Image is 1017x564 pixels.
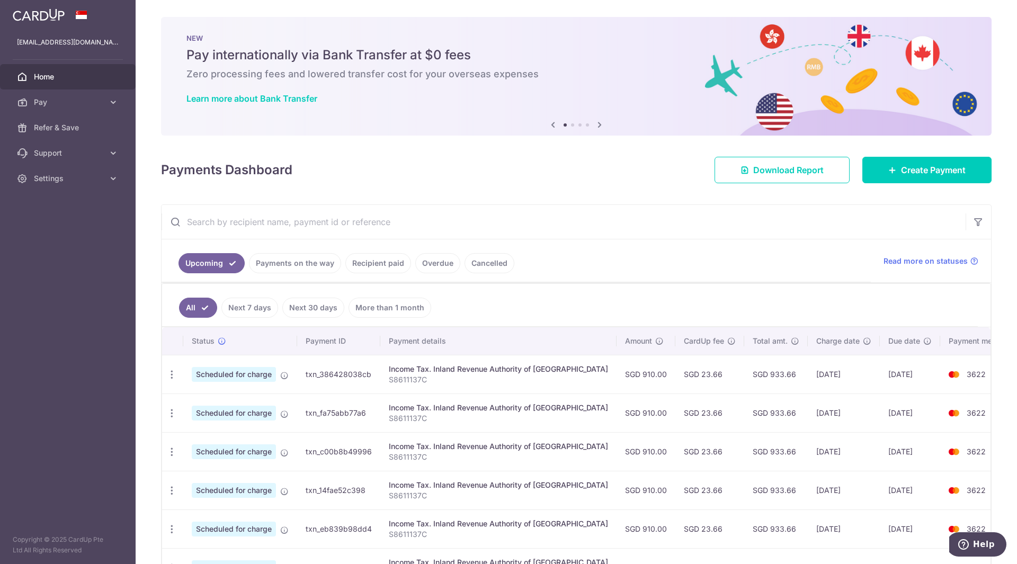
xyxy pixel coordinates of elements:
[862,157,992,183] a: Create Payment
[617,509,675,548] td: SGD 910.00
[884,256,978,266] a: Read more on statuses
[675,393,744,432] td: SGD 23.66
[744,471,808,509] td: SGD 933.66
[297,327,380,355] th: Payment ID
[808,393,880,432] td: [DATE]
[967,408,986,417] span: 3622
[192,483,276,498] span: Scheduled for charge
[192,336,215,346] span: Status
[34,97,104,108] span: Pay
[617,393,675,432] td: SGD 910.00
[380,327,617,355] th: Payment details
[297,509,380,548] td: txn_eb839b98dd4
[389,480,608,490] div: Income Tax. Inland Revenue Authority of [GEOGRAPHIC_DATA]
[192,406,276,420] span: Scheduled for charge
[967,447,986,456] span: 3622
[880,393,940,432] td: [DATE]
[297,355,380,393] td: txn_386428038cb
[808,509,880,548] td: [DATE]
[884,256,968,266] span: Read more on statuses
[617,355,675,393] td: SGD 910.00
[617,432,675,471] td: SGD 910.00
[617,471,675,509] td: SGD 910.00
[34,173,104,184] span: Settings
[943,368,965,381] img: Bank Card
[282,298,344,318] a: Next 30 days
[389,490,608,501] p: S8611137C
[675,355,744,393] td: SGD 23.66
[880,355,940,393] td: [DATE]
[808,355,880,393] td: [DATE]
[625,336,652,346] span: Amount
[186,47,966,64] h5: Pay internationally via Bank Transfer at $0 fees
[186,93,317,104] a: Learn more about Bank Transfer
[943,523,965,535] img: Bank Card
[186,34,966,42] p: NEW
[389,413,608,424] p: S8611137C
[162,205,966,239] input: Search by recipient name, payment id or reference
[415,253,460,273] a: Overdue
[297,432,380,471] td: txn_c00b8b49996
[192,522,276,536] span: Scheduled for charge
[389,374,608,385] p: S8611137C
[389,441,608,452] div: Income Tax. Inland Revenue Authority of [GEOGRAPHIC_DATA]
[249,253,341,273] a: Payments on the way
[389,364,608,374] div: Income Tax. Inland Revenue Authority of [GEOGRAPHIC_DATA]
[186,68,966,80] h6: Zero processing fees and lowered transfer cost for your overseas expenses
[808,471,880,509] td: [DATE]
[967,524,986,533] span: 3622
[684,336,724,346] span: CardUp fee
[221,298,278,318] a: Next 7 days
[901,164,966,176] span: Create Payment
[816,336,860,346] span: Charge date
[345,253,411,273] a: Recipient paid
[943,445,965,458] img: Bank Card
[13,8,65,21] img: CardUp
[192,444,276,459] span: Scheduled for charge
[192,367,276,382] span: Scheduled for charge
[715,157,850,183] a: Download Report
[349,298,431,318] a: More than 1 month
[297,393,380,432] td: txn_fa75abb77a6
[34,122,104,133] span: Refer & Save
[880,471,940,509] td: [DATE]
[675,471,744,509] td: SGD 23.66
[675,509,744,548] td: SGD 23.66
[17,37,119,48] p: [EMAIL_ADDRESS][DOMAIN_NAME]
[297,471,380,509] td: txn_14fae52c398
[744,509,808,548] td: SGD 933.66
[34,71,104,82] span: Home
[161,160,292,180] h4: Payments Dashboard
[675,432,744,471] td: SGD 23.66
[744,393,808,432] td: SGD 933.66
[389,452,608,462] p: S8611137C
[753,336,788,346] span: Total amt.
[161,17,992,136] img: Bank transfer banner
[880,432,940,471] td: [DATE]
[967,370,986,379] span: 3622
[943,484,965,497] img: Bank Card
[744,432,808,471] td: SGD 933.66
[949,532,1006,559] iframe: Opens a widget where you can find more information
[808,432,880,471] td: [DATE]
[943,407,965,419] img: Bank Card
[34,148,104,158] span: Support
[753,164,824,176] span: Download Report
[744,355,808,393] td: SGD 933.66
[389,518,608,529] div: Income Tax. Inland Revenue Authority of [GEOGRAPHIC_DATA]
[389,529,608,540] p: S8611137C
[888,336,920,346] span: Due date
[880,509,940,548] td: [DATE]
[179,253,245,273] a: Upcoming
[967,486,986,495] span: 3622
[465,253,514,273] a: Cancelled
[179,298,217,318] a: All
[389,402,608,413] div: Income Tax. Inland Revenue Authority of [GEOGRAPHIC_DATA]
